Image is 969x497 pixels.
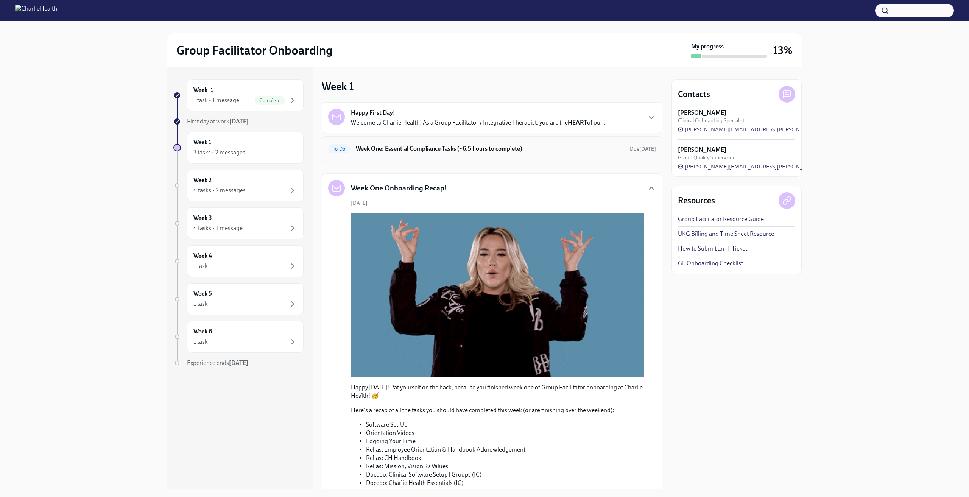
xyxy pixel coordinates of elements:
[568,119,587,126] strong: HEART
[773,44,793,57] h3: 13%
[366,462,644,471] li: Relias: Mission, Vision, & Values
[173,283,304,315] a: Week 51 task
[193,138,211,146] h6: Week 1
[351,199,368,207] span: [DATE]
[229,118,249,125] strong: [DATE]
[193,214,212,222] h6: Week 3
[678,195,715,206] h4: Resources
[173,245,304,277] a: Week 41 task
[678,163,867,170] a: [PERSON_NAME][EMAIL_ADDRESS][PERSON_NAME][DOMAIN_NAME]
[366,429,644,437] li: Orientation Videos
[193,224,243,232] div: 4 tasks • 1 message
[678,126,867,133] a: [PERSON_NAME][EMAIL_ADDRESS][PERSON_NAME][DOMAIN_NAME]
[630,146,656,152] span: Due
[173,170,304,201] a: Week 24 tasks • 2 messages
[678,117,745,124] span: Clinical Onboarding Specialist
[678,259,743,268] a: GF Onboarding Checklist
[351,213,644,377] button: Zoom image
[173,321,304,353] a: Week 61 task
[639,146,656,152] strong: [DATE]
[193,176,212,184] h6: Week 2
[351,183,447,193] h5: Week One Onboarding Recap!
[351,109,395,117] strong: Happy First Day!
[678,230,774,238] a: UKG Billing and Time Sheet Resource
[678,146,726,154] strong: [PERSON_NAME]
[193,327,212,336] h6: Week 6
[193,338,208,346] div: 1 task
[255,98,285,103] span: Complete
[193,86,213,94] h6: Week -1
[229,359,248,366] strong: [DATE]
[678,109,726,117] strong: [PERSON_NAME]
[366,446,644,454] li: Relias: Employee Orientation & Handbook Acknowledgement
[366,437,644,446] li: Logging Your Time
[366,487,644,495] li: Docebo: Charlie Health Foundations
[193,252,212,260] h6: Week 4
[366,454,644,462] li: Relias: CH Handbook
[328,143,656,155] a: To DoWeek One: Essential Compliance Tasks (~6.5 hours to complete)Due[DATE]
[173,79,304,111] a: Week -11 task • 1 messageComplete
[351,406,644,414] p: Here's a recap of all the tasks you should have completed this week (or are finishing over the we...
[173,207,304,239] a: Week 34 tasks • 1 message
[678,154,735,161] span: Group Quality Supervisor
[366,471,644,479] li: Docebo: Clinical Software Setup | Groups (IC)
[328,146,350,152] span: To Do
[193,290,212,298] h6: Week 5
[193,262,208,270] div: 1 task
[356,145,624,153] h6: Week One: Essential Compliance Tasks (~6.5 hours to complete)
[193,148,245,157] div: 3 tasks • 2 messages
[187,359,248,366] span: Experience ends
[187,118,249,125] span: First day at work
[322,79,354,93] h3: Week 1
[173,132,304,164] a: Week 13 tasks • 2 messages
[630,145,656,153] span: October 6th, 2025 09:00
[351,118,607,127] p: Welcome to Charlie Health! As a Group Facilitator / Integrative Therapist, you are the of our...
[678,215,764,223] a: Group Facilitator Resource Guide
[176,43,333,58] h2: Group Facilitator Onboarding
[691,42,724,51] strong: My progress
[678,89,710,100] h4: Contacts
[366,421,644,429] li: Software Set-Up
[193,186,246,195] div: 4 tasks • 2 messages
[351,383,644,400] p: Happy [DATE]! Pat yourself on the back, because you finished week one of Group Facilitator onboar...
[193,96,239,104] div: 1 task • 1 message
[678,245,747,253] a: How to Submit an IT Ticket
[366,479,644,487] li: Docebo: Charlie Health Essentials (IC)
[15,5,57,17] img: CharlieHealth
[173,117,304,126] a: First day at work[DATE]
[193,300,208,308] div: 1 task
